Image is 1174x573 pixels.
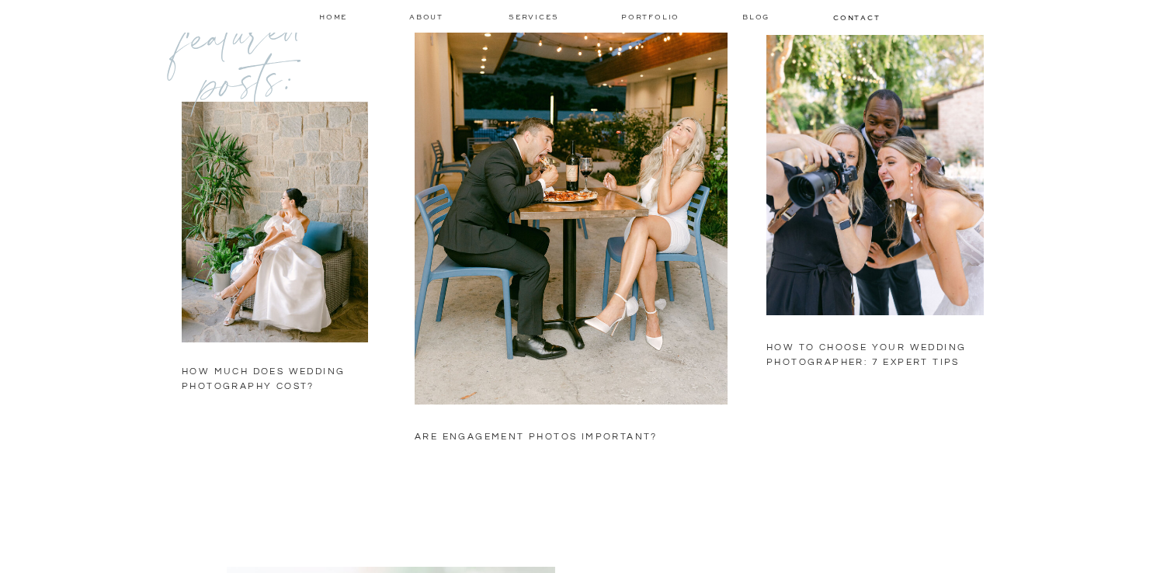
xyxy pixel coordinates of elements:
a: about [409,12,448,23]
a: contact [833,12,878,22]
a: HOW TO CHOOSE YOUR WEDDING PHOTOGRAPHER: 7 EXPERT TIPS [766,340,981,383]
a: home [319,12,349,22]
a: Portfolio [621,12,683,23]
a: how much does wedding photography cost? [182,364,366,401]
a: services [509,12,561,22]
a: are engagement photos important? [415,429,723,491]
a: load more [892,388,963,402]
a: Blog [742,12,773,23]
